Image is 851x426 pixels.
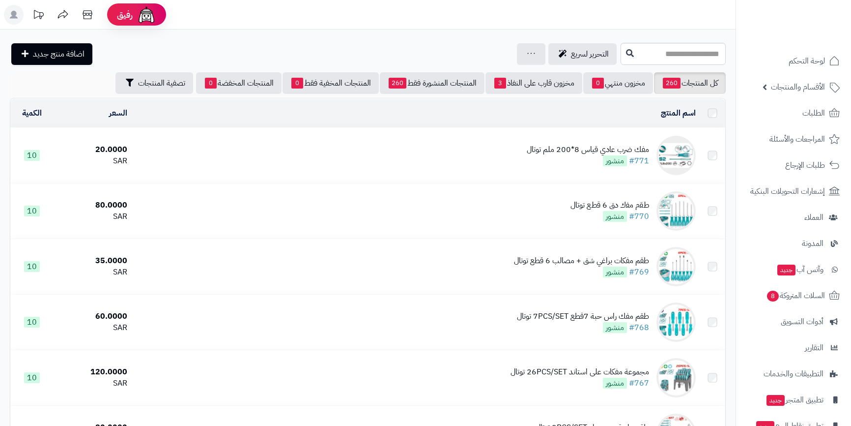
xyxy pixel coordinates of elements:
[750,184,825,198] span: إشعارات التحويلات البنكية
[24,261,40,272] span: 10
[57,211,127,222] div: SAR
[26,5,51,27] a: تحديثات المنصة
[742,310,845,334] a: أدوات التسويق
[548,43,617,65] a: التحرير لسريع
[784,27,842,47] img: logo-2.png
[742,180,845,203] a: إشعارات التحويلات البنكية
[781,315,823,329] span: أدوات التسويق
[24,150,40,161] span: 10
[380,72,484,94] a: المنتجات المنشورة فقط260
[57,322,127,334] div: SAR
[785,158,825,172] span: طلبات الإرجاع
[138,77,185,89] span: تصفية المنتجات
[57,267,127,278] div: SAR
[57,378,127,389] div: SAR
[117,9,133,21] span: رفيق
[57,311,127,322] div: 60.0000
[661,107,696,119] a: اسم المنتج
[656,136,696,175] img: مفك ضرب عادي قياس 8*200 ملم توتال
[570,200,649,211] div: ﻁﻘﻡ ﻣﻔﻙ ﺩﻕ 6 ﻗﻁﻊ توتال
[805,341,823,355] span: التقارير
[291,78,303,89] span: 0
[205,78,217,89] span: 0
[802,237,823,250] span: المدونة
[742,101,845,125] a: الطلبات
[802,106,825,120] span: الطلبات
[115,72,193,94] button: تصفية المنتجات
[766,289,825,303] span: السلات المتروكة
[742,127,845,151] a: المراجعات والأسئلة
[571,48,609,60] span: التحرير لسريع
[592,78,604,89] span: 0
[603,267,627,277] span: منشور
[527,144,649,155] div: مفك ضرب عادي قياس 8*200 ملم توتال
[514,255,649,267] div: طقم مفكات براغي شق + مصالب 6 قطع توتال
[656,358,696,397] img: مجموعة مفكات على استاند 26PCS/SET توتال
[789,54,825,68] span: لوحة التحكم
[742,336,845,360] a: التقارير
[603,322,627,333] span: منشور
[57,255,127,267] div: 35.0000
[742,258,845,281] a: وآتس آبجديد
[517,311,649,322] div: طقم مفك راس حبة 7قطع 7PCS/SET توتال
[656,247,696,286] img: طقم مفكات براغي شق + مصالب 6 قطع توتال
[742,153,845,177] a: طلبات الإرجاع
[24,317,40,328] span: 10
[771,80,825,94] span: الأقسام والمنتجات
[656,303,696,342] img: طقم مفك راس حبة 7قطع 7PCS/SET توتال
[137,5,156,25] img: ai-face.png
[603,211,627,222] span: منشور
[24,206,40,216] span: 10
[494,78,506,89] span: 3
[742,362,845,386] a: التطبيقات والخدمات
[11,43,92,65] a: اضافة منتج جديد
[24,372,40,383] span: 10
[603,155,627,166] span: منشور
[656,191,696,231] img: ﻁﻘﻡ ﻣﻔﻙ ﺩﻕ 6 ﻗﻁﻊ توتال
[742,284,845,307] a: السلات المتروكة8
[196,72,282,94] a: المنتجات المخفضة0
[654,72,726,94] a: كل المنتجات260
[629,211,649,222] a: #770
[485,72,582,94] a: مخزون قارب على النفاذ3
[283,72,379,94] a: المنتجات المخفية فقط0
[804,211,823,224] span: العملاء
[389,78,406,89] span: 260
[109,107,127,119] a: السعر
[57,366,127,378] div: 120.0000
[742,206,845,229] a: العملاء
[583,72,653,94] a: مخزون منتهي0
[777,265,795,275] span: جديد
[764,367,823,381] span: التطبيقات والخدمات
[663,78,681,89] span: 260
[767,291,779,302] span: 8
[57,144,127,155] div: 20.0000
[22,107,42,119] a: الكمية
[629,377,649,389] a: #767
[776,263,823,276] span: وآتس آب
[766,393,823,407] span: تطبيق المتجر
[603,378,627,389] span: منشور
[57,155,127,167] div: SAR
[629,266,649,278] a: #769
[511,366,649,378] div: مجموعة مفكات على استاند 26PCS/SET توتال
[769,132,825,146] span: المراجعات والأسئلة
[629,155,649,167] a: #771
[766,395,785,406] span: جديد
[629,322,649,334] a: #768
[742,232,845,255] a: المدونة
[742,388,845,412] a: تطبيق المتجرجديد
[742,49,845,73] a: لوحة التحكم
[33,48,85,60] span: اضافة منتج جديد
[57,200,127,211] div: 80.0000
